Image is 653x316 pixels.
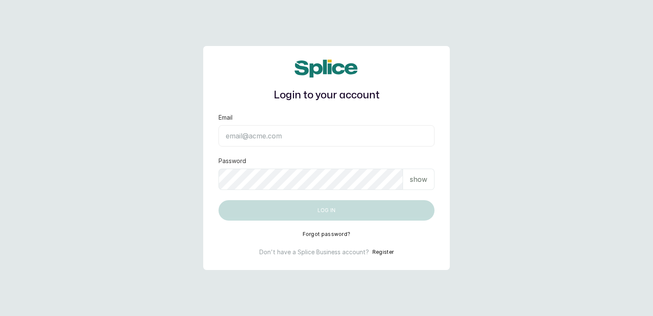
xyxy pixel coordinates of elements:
h1: Login to your account [219,88,434,103]
button: Register [372,248,394,256]
button: Forgot password? [303,231,351,238]
label: Password [219,157,246,165]
button: Log in [219,200,434,221]
p: show [410,174,427,184]
label: Email [219,113,233,122]
p: Don't have a Splice Business account? [259,248,369,256]
input: email@acme.com [219,125,434,147]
